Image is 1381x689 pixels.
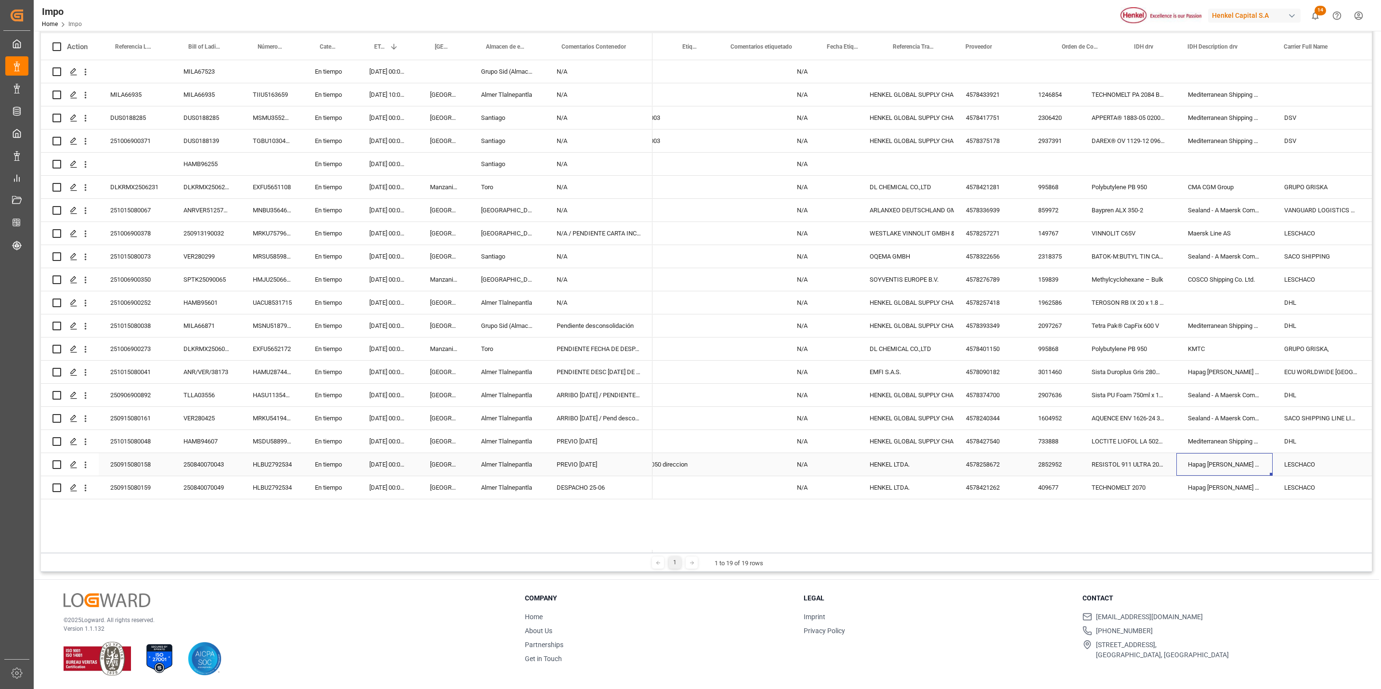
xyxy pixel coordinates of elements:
div: Press SPACE to select this row. [41,338,652,361]
div: DLKRMX2506231 [172,176,241,198]
div: TIIU5163659 [241,83,303,106]
a: Home [525,613,543,621]
div: 2907636 [1027,384,1080,406]
div: SACO SHIPPING [1273,245,1369,268]
div: [GEOGRAPHIC_DATA] [418,384,469,406]
div: SPTK25090065 [172,268,241,291]
div: [DATE] 00:00:00 [358,106,418,129]
div: Hapag [PERSON_NAME] Aktiengesellschaft [1176,453,1273,476]
div: MRKU7579670 [241,222,303,245]
span: Número de Contenedor [258,43,283,50]
div: APPERTA® 1883-05 0200G1S [1080,106,1176,129]
div: [DATE] 00:00:00 [358,199,418,221]
div: Almer Tlalnepantla [469,291,545,314]
div: Mediterranean Shipping Company [1176,314,1273,337]
div: GRUPO GRISKA [1273,176,1369,198]
div: BATOK-M:BUTYL TIN CARBOXYLATE [1080,245,1176,268]
img: ISO 9001 & ISO 14001 Certification [64,642,131,676]
div: N/A [785,199,858,221]
div: TLLA03556 [172,384,241,406]
div: DHL [1273,314,1369,337]
a: Partnerships [525,641,563,649]
img: AICPA SOC [188,642,221,676]
div: 859972 [1027,199,1080,221]
div: Polybutylene PB 950 [1080,338,1176,360]
div: Almer Tlalnepantla [469,407,545,429]
div: Press SPACE to select this row. [41,291,652,314]
div: En tiempo [303,268,358,291]
div: En tiempo [303,291,358,314]
div: DSV [1273,130,1369,152]
div: EXFU5651108 [241,176,303,198]
div: HAMU2874484 [241,361,303,383]
div: Press SPACE to select this row. [41,153,652,176]
div: Press SPACE to select this row. [41,314,652,338]
div: GRUPO GRISKA, [1273,338,1369,360]
div: UACU8531715 [241,291,303,314]
div: N/A [785,106,858,129]
div: En tiempo [303,130,358,152]
div: ANR/VER/38173 [172,361,241,383]
div: HLBU2792534 [241,453,303,476]
div: DLKRMX2506063 [172,338,241,360]
div: Press SPACE to select this row. [41,407,652,430]
a: Get in Touch [525,655,562,663]
div: Santiago [469,245,545,268]
div: 159839 [1027,268,1080,291]
div: [GEOGRAPHIC_DATA] [469,199,545,221]
div: 251006900252 [99,291,172,314]
div: HASU1135440 [241,384,303,406]
div: 2097267 [1027,314,1080,337]
div: 251015080048 [99,430,172,453]
div: DAREX® OV 1129-12 0960K1S [1080,130,1176,152]
div: [DATE] 00:00:00 [358,222,418,245]
div: Manzanillo [418,176,469,198]
div: 250915080158 [99,453,172,476]
a: About Us [525,627,552,635]
div: MILA66935 [99,83,172,106]
div: 4578427540 [954,430,1027,453]
div: Press SPACE to select this row. [41,60,652,83]
div: 995868 [1027,176,1080,198]
div: NOM 003 [623,106,719,129]
div: N/A [545,176,652,198]
div: 4578421262 [954,476,1027,499]
div: N/A [785,245,858,268]
div: Hapag [PERSON_NAME] Aktiengesellschaft [1176,361,1273,383]
div: [GEOGRAPHIC_DATA] [418,291,469,314]
div: 2852952 [1027,453,1080,476]
div: Almer Tlalnepantla [469,453,545,476]
div: 4578375178 [954,130,1027,152]
div: MRSU5859891 [241,245,303,268]
div: En tiempo [303,476,358,499]
div: LESCHACO [1273,268,1369,291]
div: Mediterranean Shipping Company [1176,130,1273,152]
div: 251015080067 [99,199,172,221]
div: 2306420 [1027,106,1080,129]
div: 3011460 [1027,361,1080,383]
div: 251015080038 [99,314,172,337]
img: Logward Logo [64,593,150,607]
div: Henkel Capital S.A [1208,9,1301,23]
div: En tiempo [303,106,358,129]
div: [DATE] 00:00:00 [358,130,418,152]
div: 250915080159 [99,476,172,499]
div: En tiempo [303,199,358,221]
div: N/A [545,268,652,291]
div: 4578322656 [954,245,1027,268]
div: [DATE] 00:00:00 [358,60,418,83]
div: N/A [785,407,858,429]
div: [DATE] 00:00:00 [358,268,418,291]
div: Santiago [469,106,545,129]
div: N/A [545,106,652,129]
div: 4578336939 [954,199,1027,221]
div: N/A [785,83,858,106]
div: Almer Tlalnepantla [469,430,545,453]
div: HMJU2506631 [241,268,303,291]
div: MILA67523 [172,60,241,83]
div: Sealand - A Maersk Company [1176,407,1273,429]
div: 4578421281 [954,176,1027,198]
div: Press SPACE to select this row. [41,430,652,453]
div: KMTC [1176,338,1273,360]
